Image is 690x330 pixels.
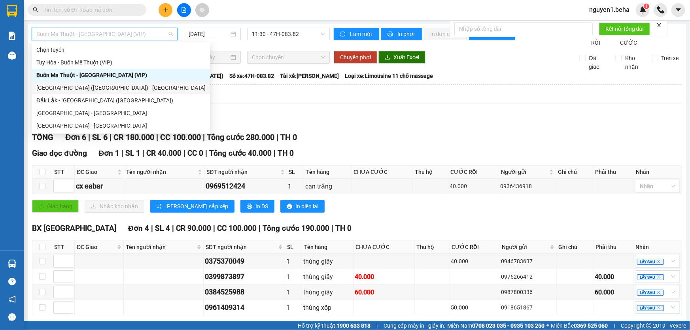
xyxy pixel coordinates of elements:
span: Cung cấp máy in - giấy in: [384,321,445,330]
th: CHƯA CƯỚC [354,241,415,254]
span: Kết nối tổng đài [605,25,644,33]
span: caret-down [675,6,682,13]
td: 0961409314 [204,300,285,315]
span: | [205,149,207,158]
span: SL 4 [155,224,170,233]
span: | [88,132,90,142]
span: Đơn 6 [65,132,86,142]
span: | [156,132,158,142]
strong: 0369 525 060 [574,322,608,329]
span: | [274,149,276,158]
div: 50.000 [451,303,499,312]
div: 0918651867 [501,303,555,312]
span: | [151,224,153,233]
span: Miền Bắc [551,321,608,330]
div: Nhãn [636,243,679,251]
strong: 1900 633 818 [336,322,371,329]
span: printer [388,31,394,38]
div: 1 [286,272,301,282]
input: Nhập số tổng đài [454,23,593,35]
span: LẤY SAU [637,274,664,280]
div: 0961409314 [205,302,284,313]
input: Tìm tên, số ĐT hoặc mã đơn [43,6,137,14]
span: Người gửi [501,168,548,176]
th: STT [52,166,75,179]
div: Đắk Lắk - [GEOGRAPHIC_DATA] ([GEOGRAPHIC_DATA]) [36,96,206,105]
button: downloadNhập kho nhận [85,200,144,213]
td: 0399873897 [204,269,285,285]
div: [GEOGRAPHIC_DATA] ([GEOGRAPHIC_DATA]) - [GEOGRAPHIC_DATA] [36,83,206,92]
span: download [385,55,390,61]
span: close [657,306,661,310]
div: Đắk Lắk - Phú Yên (SC) [32,94,210,107]
div: Chọn tuyến [36,45,206,54]
span: Tài xế: [PERSON_NAME] [280,72,339,80]
span: ĐC Giao [77,168,116,176]
span: ⚪️ [546,324,549,327]
span: CC 100.000 [217,224,257,233]
span: search [33,7,38,13]
strong: 0708 023 035 - 0935 103 250 [472,322,544,329]
span: Tổng cước 40.000 [209,149,272,158]
span: message [8,313,16,321]
span: Số xe: 47H-083.82 [229,72,274,80]
button: caret-down [671,3,685,17]
sup: 1 [644,4,649,9]
span: Trên xe [658,54,682,62]
span: In biên lai [295,202,318,211]
span: 11:30 - 47H-083.82 [252,28,325,40]
button: printerIn biên lai [280,200,325,213]
span: LẤY SAU [637,305,664,311]
span: plus [163,7,168,13]
span: close [657,275,661,279]
div: thùng giấy [303,272,352,282]
div: Nhãn [636,168,679,176]
button: file-add [177,3,191,17]
th: Phải thu [594,241,634,254]
button: uploadGiao hàng [32,200,79,213]
span: | [110,132,112,142]
div: 40.000 [451,257,499,266]
td: 0969512424 [204,179,287,194]
span: | [614,321,615,330]
div: 0936436918 [500,182,554,190]
button: printerIn DS [240,200,274,213]
span: notification [8,296,16,303]
span: SL 6 [92,132,108,142]
td: 0375370049 [204,254,285,269]
span: SL 1 [125,149,140,158]
span: SĐT người nhận [206,168,278,176]
span: aim [199,7,205,13]
span: CR 180.000 [113,132,154,142]
div: Buôn Ma Thuột - [GEOGRAPHIC_DATA] (VIP) [36,71,206,79]
div: Tuy Hòa - Buôn Mê Thuột (VIP) [32,56,210,69]
span: nguyen1.beha [583,5,636,15]
th: Tên hàng [302,241,354,254]
div: thùng xốp [303,303,352,313]
span: copyright [646,323,652,328]
th: Thu hộ [413,166,448,179]
th: Phải thu [593,166,633,179]
div: 0375370049 [205,256,284,267]
button: Kết nối tổng đài [599,23,650,35]
th: Thu hộ [415,241,450,254]
span: CR 90.000 [176,224,211,233]
img: phone-icon [657,6,664,13]
button: downloadXuất Excel [378,51,425,64]
div: Đắk Lắk - Phú Yên [32,119,210,132]
span: TH 0 [280,132,297,142]
div: cx eabar [76,181,123,192]
input: 13/08/2025 [189,30,229,38]
div: thùng giấy [303,287,352,297]
span: LẤY SAU [637,259,664,265]
span: Đơn 1 [99,149,120,158]
button: sort-ascending[PERSON_NAME] sắp xếp [150,200,234,213]
div: Buôn Ma Thuột - Tuy Hòa (VIP) [32,69,210,81]
span: Miền Nam [447,321,544,330]
td: 0384525988 [204,285,285,300]
span: BX [GEOGRAPHIC_DATA] [32,224,116,233]
div: 0975266412 [501,272,555,281]
span: close [657,290,661,294]
span: [PERSON_NAME] sắp xếp [165,202,228,211]
span: Kho nhận [622,54,646,71]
